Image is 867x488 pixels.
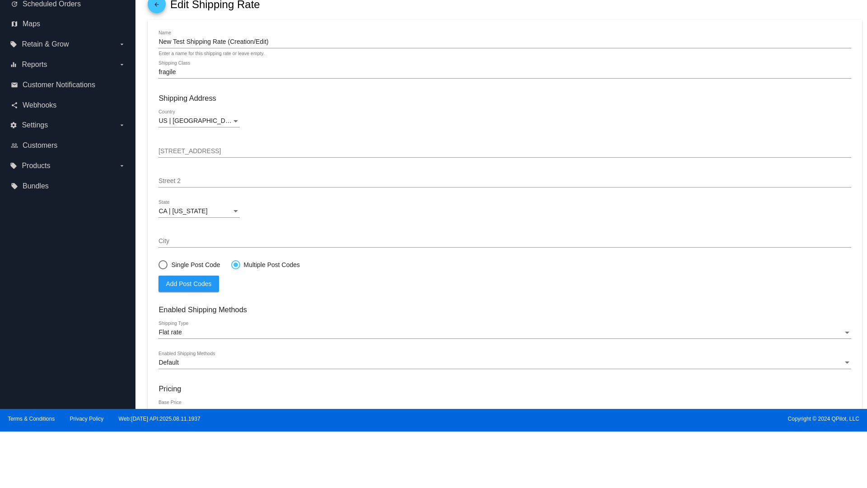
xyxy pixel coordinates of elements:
i: arrow_drop_down [118,162,126,169]
input: Shipping Class [158,69,851,76]
span: Maps [23,20,40,28]
i: equalizer [10,61,17,68]
input: Name [158,38,851,46]
h3: Shipping Address [158,94,851,103]
h3: Pricing [158,385,851,393]
i: settings [10,122,17,129]
mat-icon: arrow_back [151,1,162,12]
span: Customer Notifications [23,81,95,89]
span: Settings [22,121,48,129]
i: arrow_drop_down [118,41,126,48]
input: City [158,238,851,245]
div: Enter a name for this shipping rate or leave empty. [158,51,264,56]
a: Web:[DATE] API:2025.08.11.1937 [119,416,200,422]
span: Default [158,359,178,366]
i: email [11,81,18,89]
mat-select: Country [158,117,240,125]
div: Single Post Code [168,261,220,268]
a: Privacy Policy [70,416,104,422]
span: Add Post Codes [166,280,211,287]
span: CA | [US_STATE] [158,207,207,215]
a: Terms & Conditions [8,416,55,422]
span: Flat rate [158,328,182,336]
i: map [11,20,18,28]
span: Products [22,162,50,170]
i: local_offer [10,162,17,169]
input: Street 2 [158,178,851,185]
mat-select: State [158,208,240,215]
h3: Enabled Shipping Methods [158,305,851,314]
span: US | [GEOGRAPHIC_DATA] [158,117,238,124]
div: Multiple Post Codes [240,261,300,268]
app-text-input-dialog: Post Codes List [158,280,219,287]
i: share [11,102,18,109]
i: update [11,0,18,8]
span: Copyright © 2024 QPilot, LLC [441,416,859,422]
i: local_offer [10,41,17,48]
span: Customers [23,141,57,150]
span: Retain & Grow [22,40,69,48]
span: Reports [22,61,47,69]
input: Base Price [158,408,851,415]
i: arrow_drop_down [118,61,126,68]
mat-select: Shipping Type [158,329,851,336]
i: people_outline [11,142,18,149]
span: Bundles [23,182,49,190]
mat-select: Enabled Shipping Methods [158,359,851,366]
input: Street 1 [158,148,851,155]
i: local_offer [11,183,18,190]
span: Webhooks [23,101,56,109]
i: arrow_drop_down [118,122,126,129]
